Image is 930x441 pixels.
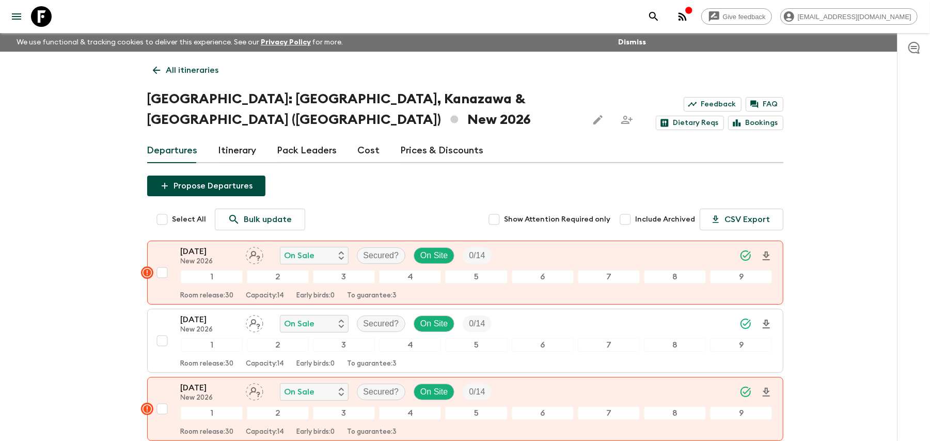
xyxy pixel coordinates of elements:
p: New 2026 [181,394,238,402]
div: Trip Fill [463,384,491,400]
div: 2 [247,406,309,420]
div: 1 [181,406,243,420]
p: To guarantee: 3 [348,292,397,300]
p: Early birds: 0 [297,428,335,436]
p: Capacity: 14 [246,292,285,300]
p: On Sale [285,318,315,330]
p: Bulk update [244,213,292,226]
div: Secured? [357,316,406,332]
p: On Sale [285,249,315,262]
div: Trip Fill [463,247,491,264]
a: Departures [147,138,198,163]
div: 1 [181,270,243,283]
div: 9 [710,338,772,352]
button: [DATE]New 2026Assign pack leaderOn SaleSecured?On SiteTrip Fill123456789Room release:30Capacity:1... [147,309,783,373]
h1: [GEOGRAPHIC_DATA]: [GEOGRAPHIC_DATA], Kanazawa & [GEOGRAPHIC_DATA] ([GEOGRAPHIC_DATA]) New 2026 [147,89,579,130]
svg: Download Onboarding [760,386,773,399]
a: Prices & Discounts [401,138,484,163]
p: Room release: 30 [181,360,234,368]
p: On Site [420,386,448,398]
button: menu [6,6,27,27]
a: Give feedback [701,8,772,25]
span: Assign pack leader [246,318,263,326]
a: FAQ [746,97,783,112]
p: Secured? [364,386,399,398]
span: Share this itinerary [617,109,637,130]
a: Dietary Reqs [656,116,724,130]
p: [DATE] [181,245,238,258]
p: Secured? [364,249,399,262]
p: Room release: 30 [181,428,234,436]
p: Capacity: 14 [246,360,285,368]
a: Feedback [684,97,742,112]
button: Dismiss [616,35,649,50]
div: 2 [247,338,309,352]
div: 3 [313,338,375,352]
div: On Site [414,247,454,264]
div: 1 [181,338,243,352]
a: Privacy Policy [261,39,311,46]
p: [DATE] [181,382,238,394]
svg: Download Onboarding [760,250,773,262]
p: 0 / 14 [469,249,485,262]
svg: Synced Successfully [739,249,752,262]
div: 8 [644,270,706,283]
div: On Site [414,316,454,332]
button: search adventures [643,6,664,27]
p: Room release: 30 [181,292,234,300]
button: Propose Departures [147,176,265,196]
p: New 2026 [181,258,238,266]
button: Edit this itinerary [588,109,608,130]
p: On Sale [285,386,315,398]
a: Bulk update [215,209,305,230]
p: We use functional & tracking cookies to deliver this experience. See our for more. [12,33,348,52]
a: All itineraries [147,60,225,81]
p: Early birds: 0 [297,360,335,368]
div: On Site [414,384,454,400]
div: 2 [247,270,309,283]
div: 9 [710,270,772,283]
div: [EMAIL_ADDRESS][DOMAIN_NAME] [780,8,918,25]
div: Secured? [357,247,406,264]
span: Select All [172,214,207,225]
div: 8 [644,338,706,352]
span: [EMAIL_ADDRESS][DOMAIN_NAME] [792,13,917,21]
a: Cost [358,138,380,163]
div: 9 [710,406,772,420]
a: Itinerary [218,138,257,163]
div: 6 [512,270,574,283]
div: Trip Fill [463,316,491,332]
span: Assign pack leader [246,386,263,395]
p: [DATE] [181,313,238,326]
div: 3 [313,406,375,420]
svg: Synced Successfully [739,318,752,330]
div: 7 [578,406,640,420]
p: Secured? [364,318,399,330]
div: 7 [578,338,640,352]
p: On Site [420,249,448,262]
div: 7 [578,270,640,283]
button: CSV Export [700,209,783,230]
p: 0 / 14 [469,386,485,398]
svg: Synced Successfully [739,386,752,398]
div: 5 [445,270,507,283]
p: New 2026 [181,326,238,334]
span: Include Archived [636,214,696,225]
p: On Site [420,318,448,330]
p: Early birds: 0 [297,292,335,300]
div: 6 [512,406,574,420]
div: 4 [379,270,441,283]
div: 4 [379,338,441,352]
a: Bookings [728,116,783,130]
p: To guarantee: 3 [348,360,397,368]
p: 0 / 14 [469,318,485,330]
span: Assign pack leader [246,250,263,258]
div: 5 [445,406,507,420]
span: Give feedback [717,13,771,21]
div: 5 [445,338,507,352]
span: Show Attention Required only [505,214,611,225]
button: [DATE]New 2026Assign pack leaderOn SaleSecured?On SiteTrip Fill123456789Room release:30Capacity:1... [147,377,783,441]
p: Capacity: 14 [246,428,285,436]
p: To guarantee: 3 [348,428,397,436]
div: Secured? [357,384,406,400]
